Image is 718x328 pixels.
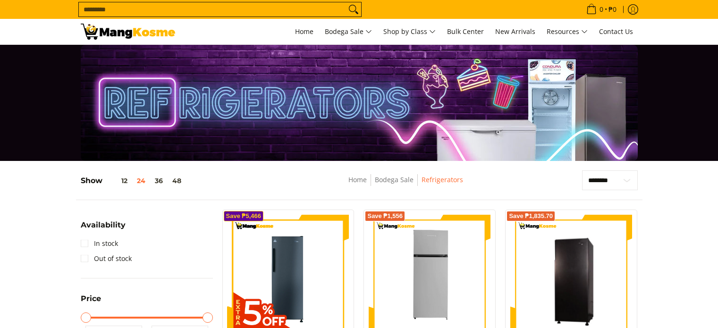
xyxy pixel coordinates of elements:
span: Home [295,27,313,36]
a: Bodega Sale [320,19,377,44]
nav: Breadcrumbs [279,174,532,195]
button: 12 [102,177,132,185]
button: 24 [132,177,150,185]
img: Bodega Sale Refrigerator l Mang Kosme: Home Appliances Warehouse Sale [81,24,175,40]
span: Save ₱1,835.70 [509,213,553,219]
button: 48 [168,177,186,185]
h5: Show [81,176,186,185]
a: In stock [81,236,118,251]
span: Bodega Sale [325,26,372,38]
summary: Open [81,221,126,236]
summary: Open [81,295,101,310]
a: Bulk Center [442,19,489,44]
span: Save ₱1,556 [367,213,403,219]
a: Resources [542,19,592,44]
span: 0 [598,6,605,13]
span: ₱0 [607,6,618,13]
a: Refrigerators [422,175,463,184]
span: New Arrivals [495,27,535,36]
a: Shop by Class [379,19,440,44]
a: Home [348,175,367,184]
span: Availability [81,221,126,229]
a: Home [290,19,318,44]
span: Price [81,295,101,303]
a: Out of stock [81,251,132,266]
span: Save ₱5,466 [226,213,262,219]
span: Contact Us [599,27,633,36]
a: Bodega Sale [375,175,414,184]
span: Bulk Center [447,27,484,36]
a: New Arrivals [490,19,540,44]
a: Contact Us [594,19,638,44]
span: Shop by Class [383,26,436,38]
button: 36 [150,177,168,185]
nav: Main Menu [185,19,638,44]
span: Resources [547,26,588,38]
button: Search [346,2,361,17]
span: • [583,4,619,15]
